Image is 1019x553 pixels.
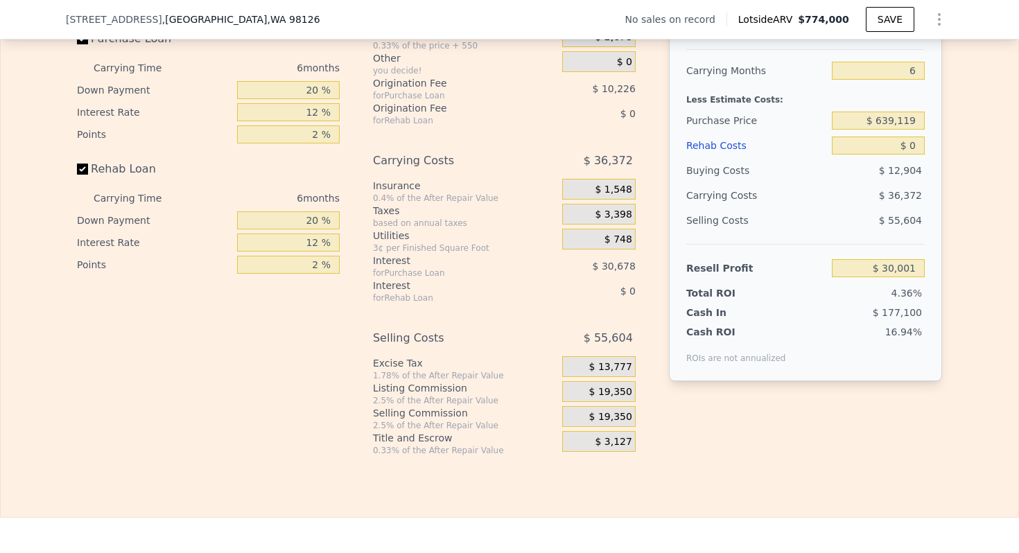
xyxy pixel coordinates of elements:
[373,267,528,279] div: for Purchase Loan
[686,325,786,339] div: Cash ROI
[373,326,528,351] div: Selling Costs
[373,148,528,173] div: Carrying Costs
[686,183,773,208] div: Carrying Costs
[77,254,232,276] div: Points
[373,218,557,229] div: based on annual taxes
[686,306,773,319] div: Cash In
[879,190,922,201] span: $ 36,372
[162,12,320,26] span: , [GEOGRAPHIC_DATA]
[373,370,557,381] div: 1.78% of the After Repair Value
[866,7,914,32] button: SAVE
[77,79,232,101] div: Down Payment
[373,279,528,292] div: Interest
[189,57,340,79] div: 6 months
[686,83,925,108] div: Less Estimate Costs:
[686,133,826,158] div: Rehab Costs
[595,436,632,448] span: $ 3,127
[373,179,557,193] div: Insurance
[77,101,232,123] div: Interest Rate
[738,12,798,26] span: Lotside ARV
[373,431,557,445] div: Title and Escrow
[373,356,557,370] div: Excise Tax
[593,83,636,94] span: $ 10,226
[589,361,632,374] span: $ 13,777
[373,381,557,395] div: Listing Commission
[604,234,632,246] span: $ 748
[620,286,636,297] span: $ 0
[620,108,636,119] span: $ 0
[373,193,557,204] div: 0.4% of the After Repair Value
[879,215,922,226] span: $ 55,604
[373,90,528,101] div: for Purchase Loan
[584,148,633,173] span: $ 36,372
[66,12,162,26] span: [STREET_ADDRESS]
[625,12,726,26] div: No sales on record
[373,115,528,126] div: for Rehab Loan
[873,307,922,318] span: $ 177,100
[686,108,826,133] div: Purchase Price
[879,165,922,176] span: $ 12,904
[189,187,340,209] div: 6 months
[686,208,826,233] div: Selling Costs
[373,420,557,431] div: 2.5% of the After Repair Value
[686,58,826,83] div: Carrying Months
[267,14,320,25] span: , WA 98126
[373,76,528,90] div: Origination Fee
[686,286,773,300] div: Total ROI
[686,158,826,183] div: Buying Costs
[686,256,826,281] div: Resell Profit
[373,51,557,65] div: Other
[925,6,953,33] button: Show Options
[593,261,636,272] span: $ 30,678
[595,184,632,196] span: $ 1,548
[595,209,632,221] span: $ 3,398
[373,254,528,267] div: Interest
[589,411,632,423] span: $ 19,350
[373,229,557,243] div: Utilities
[589,386,632,398] span: $ 19,350
[373,445,557,456] div: 0.33% of the After Repair Value
[77,164,88,175] input: Rehab Loan
[373,65,557,76] div: you decide!
[617,56,632,69] span: $ 0
[373,395,557,406] div: 2.5% of the After Repair Value
[373,101,528,115] div: Origination Fee
[94,187,184,209] div: Carrying Time
[77,123,232,146] div: Points
[94,57,184,79] div: Carrying Time
[373,292,528,304] div: for Rehab Loan
[77,231,232,254] div: Interest Rate
[373,40,557,51] div: 0.33% of the price + 550
[885,326,922,337] span: 16.94%
[686,339,786,364] div: ROIs are not annualized
[798,14,849,25] span: $774,000
[77,157,232,182] label: Rehab Loan
[373,406,557,420] div: Selling Commission
[584,326,633,351] span: $ 55,604
[77,209,232,231] div: Down Payment
[891,288,922,299] span: 4.36%
[373,243,557,254] div: 3¢ per Finished Square Foot
[373,204,557,218] div: Taxes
